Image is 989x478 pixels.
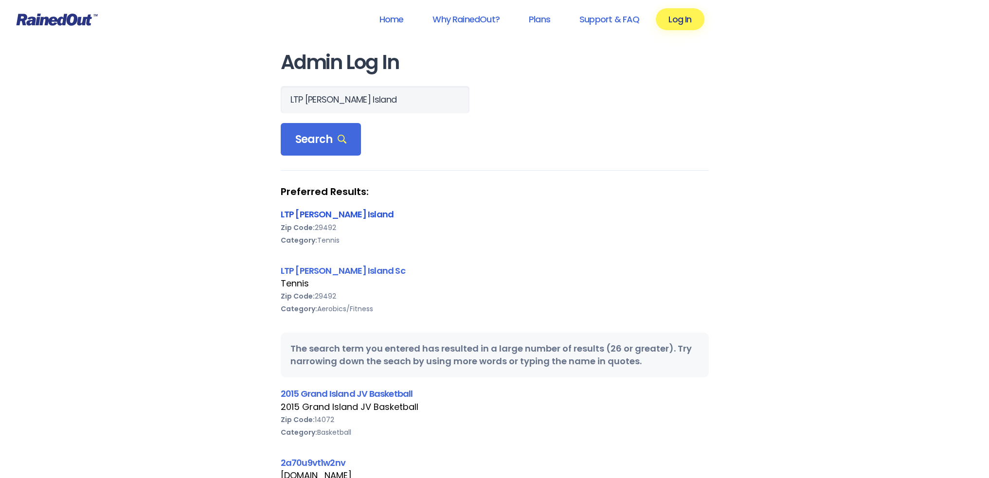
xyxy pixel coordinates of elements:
div: Search [281,123,361,156]
div: 2a70u9vt1w2nv [281,456,709,469]
div: Tennis [281,234,709,247]
a: Support & FAQ [567,8,652,30]
div: Tennis [281,277,709,290]
b: Category: [281,304,317,314]
b: Zip Code: [281,223,315,232]
h1: Admin Log In [281,52,709,73]
div: 2015 Grand Island JV Basketball [281,401,709,413]
div: LTP [PERSON_NAME] Island [281,208,709,221]
div: LTP [PERSON_NAME] Island Sc [281,264,709,277]
a: LTP [PERSON_NAME] Island Sc [281,265,405,277]
div: Aerobics/Fitness [281,302,709,315]
a: Home [366,8,416,30]
b: Category: [281,427,317,437]
span: Search [295,133,347,146]
input: Search Orgs… [281,86,469,113]
strong: Preferred Results: [281,185,709,198]
a: LTP [PERSON_NAME] Island [281,208,394,220]
a: 2015 Grand Island JV Basketball [281,388,413,400]
a: Log In [656,8,704,30]
b: Zip Code: [281,291,315,301]
div: The search term you entered has resulted in a large number of results (26 or greater). Try narrow... [281,333,709,377]
div: 29492 [281,290,709,302]
div: 2015 Grand Island JV Basketball [281,387,709,400]
b: Category: [281,235,317,245]
div: 29492 [281,221,709,234]
div: Basketball [281,426,709,439]
a: Why RainedOut? [420,8,512,30]
a: 2a70u9vt1w2nv [281,457,345,469]
a: Plans [516,8,563,30]
b: Zip Code: [281,415,315,425]
div: 14072 [281,413,709,426]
